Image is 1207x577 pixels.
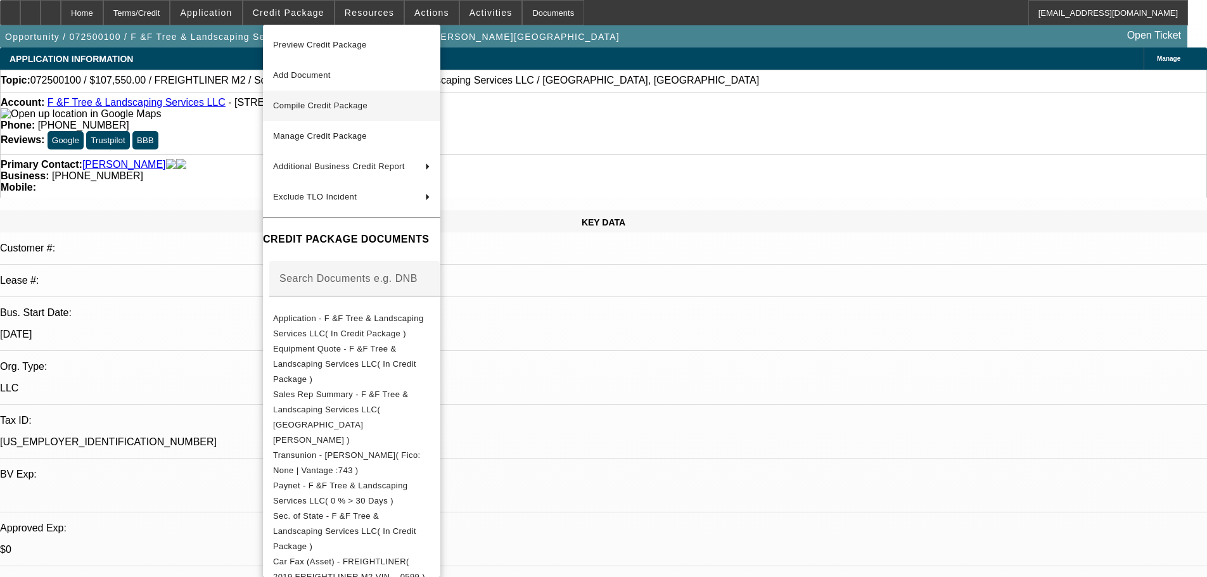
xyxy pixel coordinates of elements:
button: Paynet - F &F Tree & Landscaping Services LLC( 0 % > 30 Days ) [263,478,440,509]
button: Transunion - Francisco, Francisco( Fico: None | Vantage :743 ) [263,448,440,478]
span: Sales Rep Summary - F &F Tree & Landscaping Services LLC( [GEOGRAPHIC_DATA][PERSON_NAME] ) [273,390,408,445]
span: Paynet - F &F Tree & Landscaping Services LLC( 0 % > 30 Days ) [273,481,407,505]
span: Sec. of State - F &F Tree & Landscaping Services LLC( In Credit Package ) [273,511,416,551]
button: Equipment Quote - F &F Tree & Landscaping Services LLC( In Credit Package ) [263,341,440,387]
span: Application - F &F Tree & Landscaping Services LLC( In Credit Package ) [273,314,424,338]
span: Add Document [273,70,331,80]
span: Transunion - [PERSON_NAME]( Fico: None | Vantage :743 ) [273,450,421,475]
span: Exclude TLO Incident [273,192,357,201]
span: Compile Credit Package [273,101,367,110]
span: Equipment Quote - F &F Tree & Landscaping Services LLC( In Credit Package ) [273,344,416,384]
span: Manage Credit Package [273,131,367,141]
h4: CREDIT PACKAGE DOCUMENTS [263,232,440,247]
span: Additional Business Credit Report [273,162,405,171]
button: Application - F &F Tree & Landscaping Services LLC( In Credit Package ) [263,311,440,341]
button: Sec. of State - F &F Tree & Landscaping Services LLC( In Credit Package ) [263,509,440,554]
span: Preview Credit Package [273,40,367,49]
button: Sales Rep Summary - F &F Tree & Landscaping Services LLC( Mansfield, Jeff ) [263,387,440,448]
mat-label: Search Documents e.g. DNB [279,273,418,284]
